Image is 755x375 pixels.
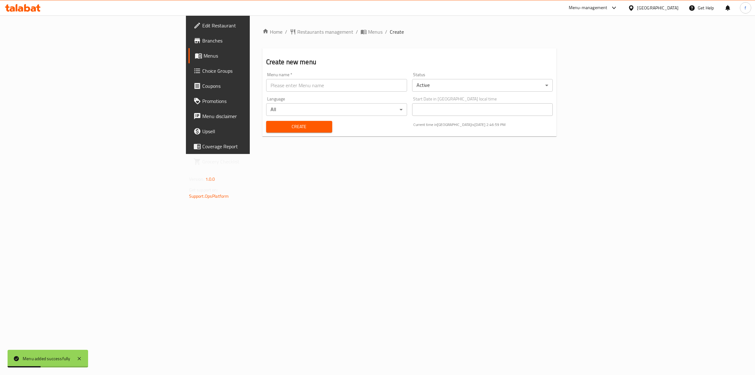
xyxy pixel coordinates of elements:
[205,175,215,183] span: 1.0.0
[266,103,407,116] div: All
[361,28,383,36] a: Menus
[188,124,312,139] a: Upsell
[356,28,358,36] li: /
[266,79,407,92] input: Please enter Menu name
[202,112,307,120] span: Menu disclaimer
[188,33,312,48] a: Branches
[188,139,312,154] a: Coverage Report
[204,52,307,60] span: Menus
[202,37,307,44] span: Branches
[297,28,353,36] span: Restaurants management
[189,175,204,183] span: Version:
[637,4,679,11] div: [GEOGRAPHIC_DATA]
[569,4,607,12] div: Menu-management
[188,48,312,63] a: Menus
[23,355,70,362] div: Menu added successfully
[202,22,307,29] span: Edit Restaurant
[202,158,307,165] span: Grocery Checklist
[413,122,553,128] p: Current time in [GEOGRAPHIC_DATA] is [DATE] 2:46:59 PM
[188,78,312,94] a: Coupons
[202,82,307,90] span: Coupons
[202,128,307,135] span: Upsell
[202,143,307,150] span: Coverage Report
[202,97,307,105] span: Promotions
[188,18,312,33] a: Edit Restaurant
[262,28,557,36] nav: breadcrumb
[266,121,332,133] button: Create
[385,28,387,36] li: /
[189,192,229,200] a: Support.OpsPlatform
[290,28,353,36] a: Restaurants management
[412,79,553,92] div: Active
[188,154,312,169] a: Grocery Checklist
[188,109,312,124] a: Menu disclaimer
[189,186,218,194] span: Get support on:
[188,94,312,109] a: Promotions
[266,57,553,67] h2: Create new menu
[202,67,307,75] span: Choice Groups
[390,28,404,36] span: Create
[745,4,746,11] span: f
[271,123,327,131] span: Create
[188,63,312,78] a: Choice Groups
[368,28,383,36] span: Menus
